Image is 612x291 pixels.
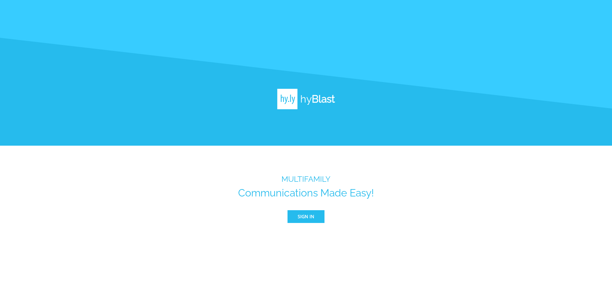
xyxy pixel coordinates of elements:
span: Sign In [298,213,314,221]
button: Sign In [288,210,324,223]
b: Blast [312,93,335,105]
h3: MULTIFAMILY [238,175,374,184]
h1: Communications Made Easy! [238,187,374,199]
h1: hy [298,93,335,105]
